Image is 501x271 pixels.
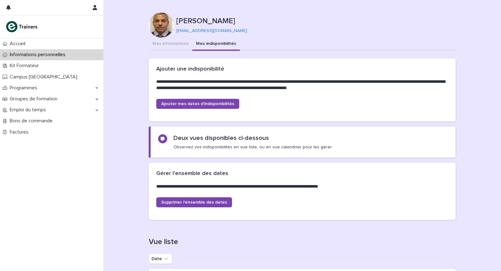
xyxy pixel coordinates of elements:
[192,38,240,51] button: Mes indisponibilités
[7,85,42,91] p: Programmes
[149,254,172,264] button: Date
[156,170,228,177] h2: Gérer l'ensemble des dates
[149,38,192,51] button: Mes informations
[156,66,224,73] h2: Ajouter une indisponibilité
[5,20,39,33] img: K0CqGN7SDeD6s4JG8KQk
[7,96,62,102] p: Groupes de formation
[176,29,247,33] a: [EMAIL_ADDRESS][DOMAIN_NAME]
[161,102,234,106] span: Ajouter mes dates d'indisponibilités
[161,200,227,205] span: Supprimer l'ensemble des dates
[7,52,70,58] p: Informations personnelles
[7,74,82,80] p: Campus [GEOGRAPHIC_DATA]
[7,118,58,124] p: Bons de commande
[7,129,34,135] p: Factures
[7,107,51,113] p: Emploi du temps
[173,144,333,150] p: Observez vos indisponibilités en vue liste, ou en vue calendrier pour les gérer.
[176,17,453,26] p: [PERSON_NAME]
[149,237,456,247] h1: Vue liste
[156,197,232,207] a: Supprimer l'ensemble des dates
[173,134,269,142] h2: Deux vues disponibles ci-dessous
[156,99,239,109] a: Ajouter mes dates d'indisponibilités
[7,41,30,47] p: Accueil
[7,63,44,69] p: Kit Formateur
